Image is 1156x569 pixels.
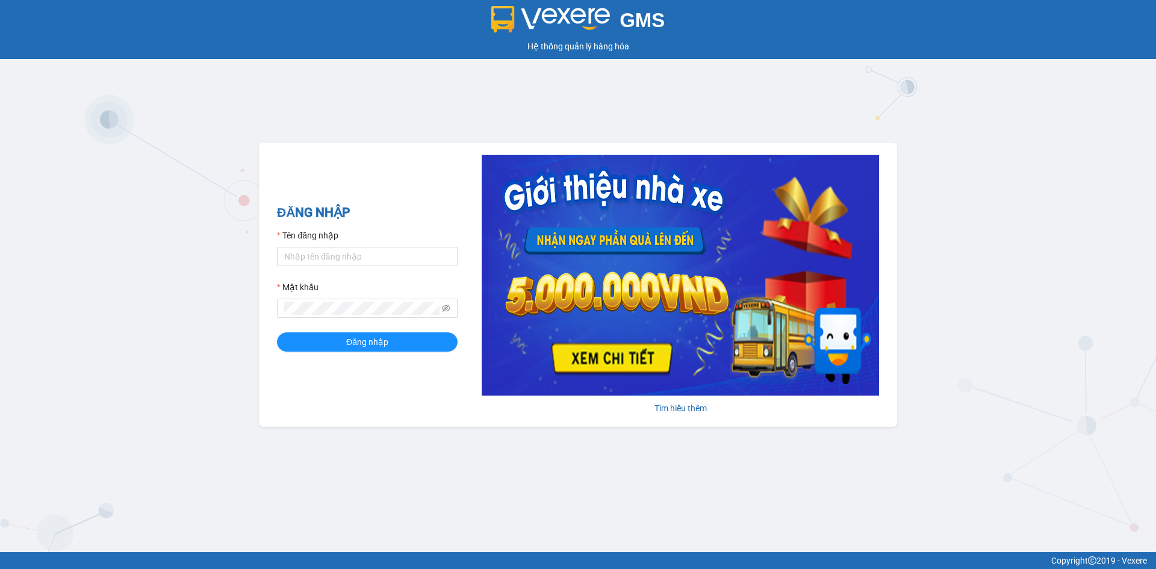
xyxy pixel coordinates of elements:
label: Tên đăng nhập [277,229,338,242]
img: banner-0 [482,155,879,396]
div: Hệ thống quản lý hàng hóa [3,40,1153,53]
a: GMS [491,18,665,28]
span: Đăng nhập [346,335,388,349]
input: Mật khẩu [284,302,440,315]
label: Mật khẩu [277,281,319,294]
div: Tìm hiểu thêm [482,402,879,415]
span: copyright [1088,556,1096,565]
h2: ĐĂNG NHẬP [277,203,458,223]
button: Đăng nhập [277,332,458,352]
img: logo 2 [491,6,611,33]
div: Copyright 2019 - Vexere [9,554,1147,567]
span: GMS [620,9,665,31]
span: eye-invisible [442,304,450,312]
input: Tên đăng nhập [277,247,458,266]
